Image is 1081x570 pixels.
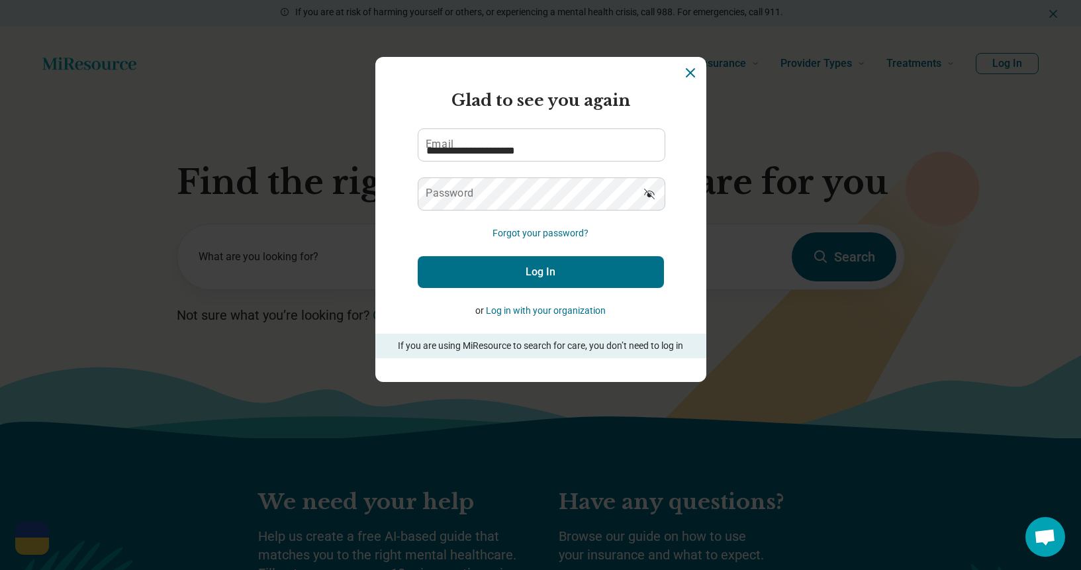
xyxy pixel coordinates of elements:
[418,89,664,113] h2: Glad to see you again
[426,188,473,199] label: Password
[682,65,698,81] button: Dismiss
[493,226,588,240] button: Forgot your password?
[418,256,664,288] button: Log In
[375,57,706,382] section: Login Dialog
[394,339,688,353] p: If you are using MiResource to search for care, you don’t need to log in
[635,177,664,209] button: Show password
[426,139,453,150] label: Email
[486,304,606,318] button: Log in with your organization
[418,304,664,318] p: or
